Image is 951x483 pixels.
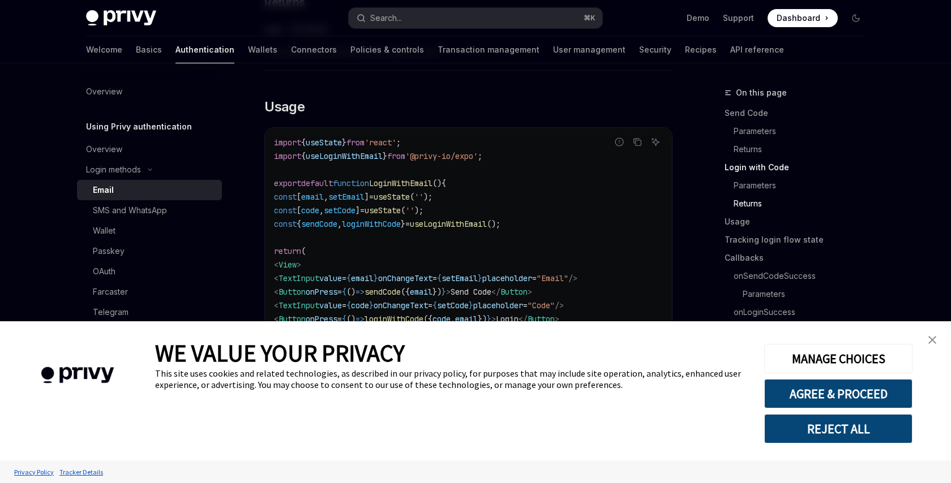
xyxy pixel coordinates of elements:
div: Email [93,183,114,197]
span: } [442,287,446,297]
span: WE VALUE YOUR PRIVACY [155,338,405,368]
a: Welcome [86,36,122,63]
a: API reference [730,36,784,63]
span: useState [374,192,410,202]
div: OAuth [93,265,115,278]
span: } [401,219,405,229]
span: </ [491,287,500,297]
span: setCode [437,300,469,310]
span: '@privy-io/expo' [405,151,478,161]
a: Privacy Policy [11,462,57,482]
a: Send Code [725,104,874,122]
span: "Code" [528,300,555,310]
span: code [301,205,319,215]
span: onChangeText [378,273,432,283]
span: Button [500,287,528,297]
button: Copy the contents from the code block [630,135,645,149]
span: TextInput [279,273,319,283]
span: placeholder [482,273,532,283]
span: Usage [264,98,305,116]
span: < [274,260,279,270]
span: { [301,137,306,148]
span: On this page [736,86,787,100]
button: AGREE & PROCEED [764,379,913,408]
span: onPress [306,287,337,297]
span: }) [478,314,487,324]
div: Search... [370,11,402,25]
span: ; [478,151,482,161]
span: const [274,205,297,215]
a: Wallets [248,36,277,63]
span: } [487,314,491,324]
span: () [432,178,442,188]
span: useState [306,137,342,148]
span: Login [496,314,519,324]
span: Button [279,287,306,297]
span: setEmail [328,192,365,202]
img: dark logo [86,10,156,26]
a: Demo [687,12,709,24]
button: Report incorrect code [612,135,627,149]
span: 'react' [365,137,396,148]
span: , [324,192,328,202]
span: = [532,273,537,283]
div: Passkey [93,244,125,258]
span: sendCode [301,219,337,229]
a: close banner [921,329,944,351]
a: User management [553,36,626,63]
a: onSendCodeSuccess [725,267,874,285]
span: > [528,287,532,297]
div: SMS and WhatsApp [93,204,167,217]
span: email [410,287,432,297]
a: Farcaster [77,282,222,302]
div: Wallet [93,224,115,238]
span: , [451,314,455,324]
a: Transaction management [438,36,539,63]
span: onPress [306,314,337,324]
a: Telegram [77,302,222,322]
span: export [274,178,301,188]
span: { [432,300,437,310]
span: loginWithCode [365,314,423,324]
a: Returns [725,195,874,213]
div: Login methods [86,163,141,176]
span: default [301,178,333,188]
span: ); [423,192,432,202]
a: onLoginSuccess [725,303,874,321]
span: = [360,205,365,215]
div: Overview [86,85,122,98]
span: import [274,151,301,161]
button: Toggle dark mode [847,9,865,27]
span: > [555,314,559,324]
span: } [342,137,346,148]
span: = [342,300,346,310]
a: Support [723,12,754,24]
span: } [374,273,378,283]
span: value [319,300,342,310]
span: value [319,273,342,283]
div: This site uses cookies and related technologies, as described in our privacy policy, for purposes... [155,368,747,390]
span: > [491,314,496,324]
span: => [355,314,365,324]
span: ({ [423,314,432,324]
span: } [369,300,374,310]
span: < [274,287,279,297]
span: from [346,137,365,148]
span: = [428,300,432,310]
a: Basics [136,36,162,63]
span: email [301,192,324,202]
span: </ [519,314,528,324]
span: '' [405,205,414,215]
h5: Using Privy authentication [86,120,192,133]
span: Dashboard [777,12,820,24]
span: { [301,151,306,161]
span: => [355,287,365,297]
span: placeholder [473,300,523,310]
button: REJECT ALL [764,414,913,443]
span: = [369,192,374,202]
a: Returns [725,140,874,158]
span: ({ [401,287,410,297]
a: Authentication [175,36,234,63]
span: View [279,260,297,270]
span: , [319,205,324,215]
